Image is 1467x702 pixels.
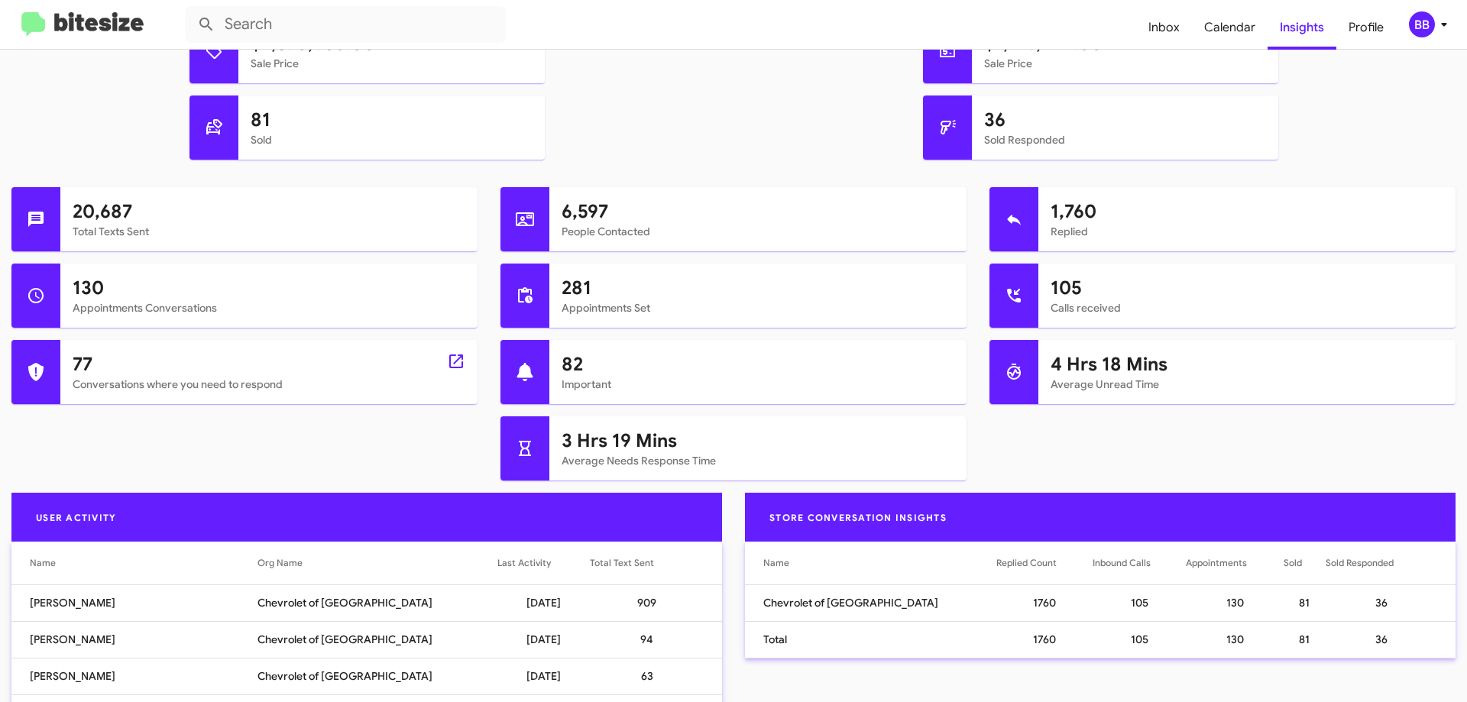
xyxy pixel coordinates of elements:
mat-card-subtitle: Replied [1051,224,1443,239]
span: Store Conversation Insights [757,512,959,523]
mat-card-subtitle: People Contacted [562,224,954,239]
h1: 105 [1051,276,1443,300]
h1: 281 [562,276,954,300]
h1: 4 Hrs 18 Mins [1051,352,1443,377]
mat-card-subtitle: Sold [251,132,533,147]
td: Chevrolet of [GEOGRAPHIC_DATA] [745,584,996,621]
h1: 77 [73,352,465,377]
div: Last Activity [497,555,590,571]
td: 63 [590,658,722,694]
td: 130 [1186,621,1283,658]
div: Last Activity [497,555,551,571]
mat-card-subtitle: Sale Price [984,56,1266,71]
div: Name [763,555,996,571]
td: 1760 [996,621,1093,658]
mat-card-subtitle: Calls received [1051,300,1443,315]
div: BB [1409,11,1435,37]
td: [PERSON_NAME] [11,621,257,658]
td: [PERSON_NAME] [11,658,257,694]
a: Inbox [1136,5,1192,50]
h1: 82 [562,352,954,377]
h1: 3 Hrs 19 Mins [562,429,954,453]
td: Chevrolet of [GEOGRAPHIC_DATA] [257,621,497,658]
td: 130 [1186,584,1283,621]
mat-card-subtitle: Appointments Conversations [73,300,465,315]
div: Sold Responded [1326,555,1437,571]
mat-card-subtitle: Sold Responded [984,132,1266,147]
a: Profile [1336,5,1396,50]
td: 81 [1284,621,1326,658]
div: Inbound Calls [1093,555,1151,571]
h1: 130 [73,276,465,300]
div: Replied Count [996,555,1057,571]
td: 105 [1093,584,1186,621]
td: [DATE] [497,621,590,658]
td: [PERSON_NAME] [11,584,257,621]
div: Inbound Calls [1093,555,1186,571]
h1: 36 [984,108,1266,132]
td: 105 [1093,621,1186,658]
td: [DATE] [497,658,590,694]
mat-card-subtitle: Important [562,377,954,392]
div: Name [30,555,257,571]
td: [DATE] [497,584,590,621]
h1: 20,687 [73,199,465,224]
input: Search [185,6,506,43]
div: Appointments [1186,555,1283,571]
td: 1760 [996,584,1093,621]
h1: 1,760 [1051,199,1443,224]
div: Sold [1284,555,1302,571]
div: Sold [1284,555,1326,571]
mat-card-subtitle: Average Unread Time [1051,377,1443,392]
mat-card-subtitle: Appointments Set [562,300,954,315]
td: 81 [1284,584,1326,621]
div: Org Name [257,555,497,571]
div: Appointments [1186,555,1247,571]
mat-card-subtitle: Average Needs Response Time [562,453,954,468]
div: Replied Count [996,555,1093,571]
h1: 6,597 [562,199,954,224]
div: Total Text Sent [590,555,704,571]
div: Sold Responded [1326,555,1394,571]
div: Name [30,555,56,571]
td: 94 [590,621,722,658]
button: BB [1396,11,1450,37]
span: User Activity [24,512,128,523]
div: Name [763,555,789,571]
td: 909 [590,584,722,621]
td: Chevrolet of [GEOGRAPHIC_DATA] [257,658,497,694]
td: 36 [1326,621,1456,658]
h1: 81 [251,108,533,132]
mat-card-subtitle: Sale Price [251,56,533,71]
mat-card-subtitle: Total Texts Sent [73,224,465,239]
div: Total Text Sent [590,555,654,571]
td: 36 [1326,584,1456,621]
td: Total [745,621,996,658]
td: Chevrolet of [GEOGRAPHIC_DATA] [257,584,497,621]
div: Org Name [257,555,303,571]
a: Insights [1268,5,1336,50]
mat-card-subtitle: Conversations where you need to respond [73,377,465,392]
a: Calendar [1192,5,1268,50]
